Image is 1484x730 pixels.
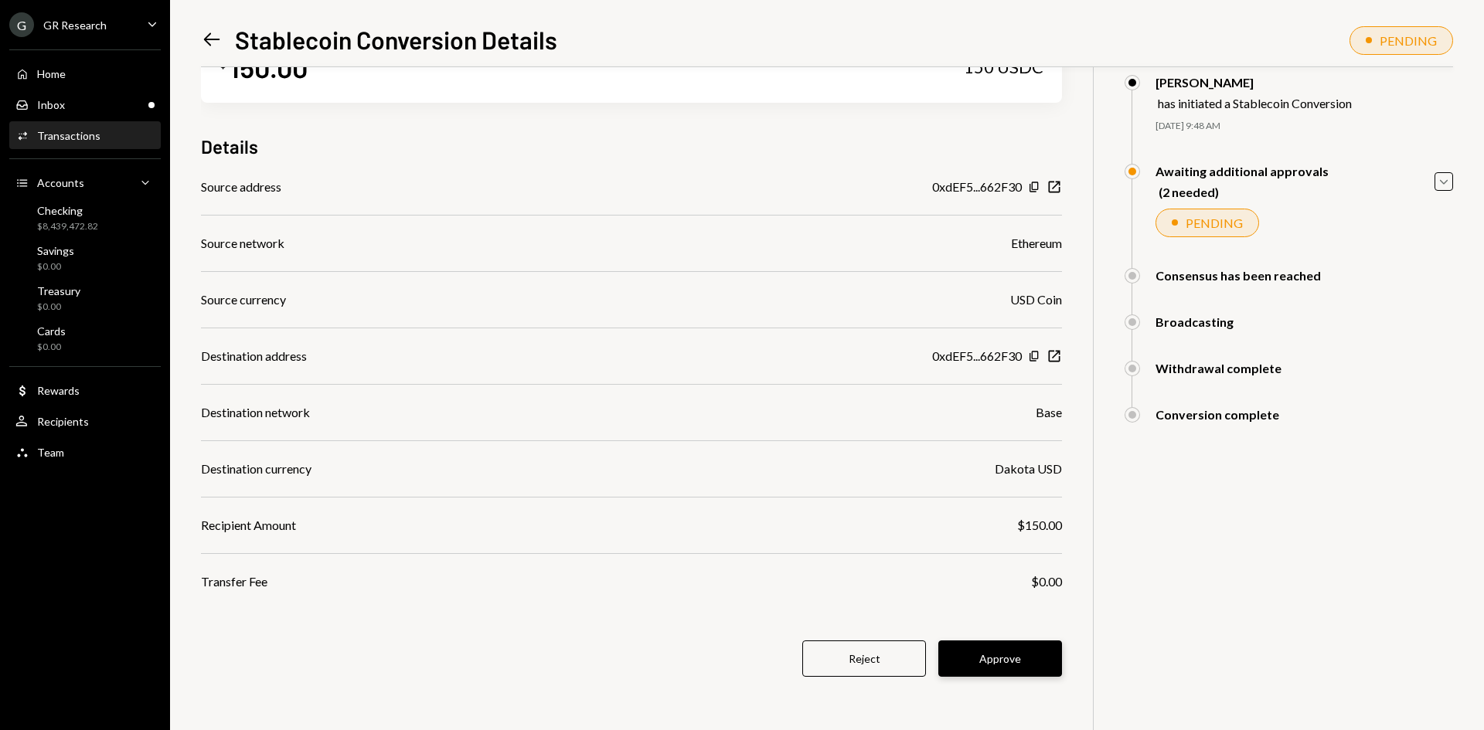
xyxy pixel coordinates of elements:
div: $150.00 [1017,516,1062,535]
a: Recipients [9,407,161,435]
a: Rewards [9,376,161,404]
div: Dakota USD [995,460,1062,478]
div: has initiated a Stablecoin Conversion [1158,96,1352,110]
div: $0.00 [1031,572,1062,591]
div: $0.00 [37,341,66,354]
a: Team [9,438,161,466]
div: Source currency [201,290,286,309]
div: Destination currency [201,460,311,478]
div: Checking [37,204,98,217]
div: USD Coin [1010,290,1062,309]
div: Cards [37,324,66,338]
div: Conversion complete [1156,407,1279,422]
div: Accounts [37,176,84,189]
div: Destination network [201,403,310,422]
div: $0.00 [37,260,74,273]
div: 0xdEF5...662F30 [932,178,1022,196]
button: Reject [802,640,926,677]
a: Cards$0.00 [9,320,161,357]
div: Transfer Fee [201,572,267,591]
div: Inbox [37,98,65,111]
div: Broadcasting [1156,314,1234,329]
div: Consensus has been reached [1156,268,1321,283]
div: [DATE] 9:48 AM [1156,120,1453,133]
div: Home [37,67,66,80]
div: Destination address [201,347,307,365]
a: Inbox [9,90,161,118]
a: Accounts [9,168,161,196]
div: Rewards [37,384,80,397]
div: PENDING [1186,216,1243,230]
a: Checking$8,439,472.82 [9,199,161,236]
a: Savings$0.00 [9,239,161,277]
div: Team [37,446,64,459]
div: Recipient Amount [201,516,296,535]
div: $8,439,472.82 [37,220,98,233]
div: Savings [37,244,74,257]
div: $0.00 [37,300,80,314]
div: Recipients [37,415,89,428]
div: (2 needed) [1159,185,1329,199]
div: Ethereum [1011,234,1062,253]
div: Withdrawal complete [1156,361,1281,375]
div: Treasury [37,284,80,297]
div: Awaiting additional approvals [1156,164,1329,178]
div: GR Research [43,19,107,32]
a: Transactions [9,121,161,149]
button: Approve [938,640,1062,677]
a: Home [9,59,161,87]
a: Treasury$0.00 [9,280,161,317]
div: G [9,12,34,37]
div: [PERSON_NAME] [1156,75,1352,90]
div: Transactions [37,129,100,142]
div: Source address [201,178,281,196]
h1: Stablecoin Conversion Details [235,24,557,55]
div: 0xdEF5...662F30 [932,347,1022,365]
h3: Details [201,134,258,159]
div: PENDING [1380,33,1437,48]
div: Source network [201,234,284,253]
div: Base [1036,403,1062,422]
